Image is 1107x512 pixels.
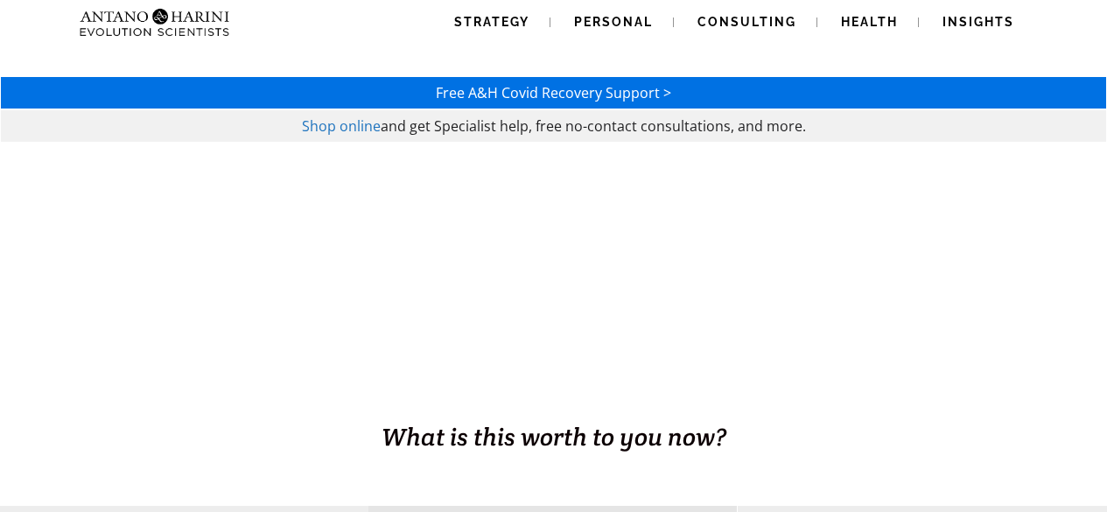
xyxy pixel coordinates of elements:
[436,83,671,102] a: Free A&H Covid Recovery Support >
[841,15,898,29] span: Health
[381,116,806,136] span: and get Specialist help, free no-contact consultations, and more.
[454,15,529,29] span: Strategy
[942,15,1014,29] span: Insights
[574,15,653,29] span: Personal
[382,421,726,452] span: What is this worth to you now?
[697,15,796,29] span: Consulting
[2,382,1105,419] h1: BUSINESS. HEALTH. Family. Legacy
[302,116,381,136] a: Shop online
